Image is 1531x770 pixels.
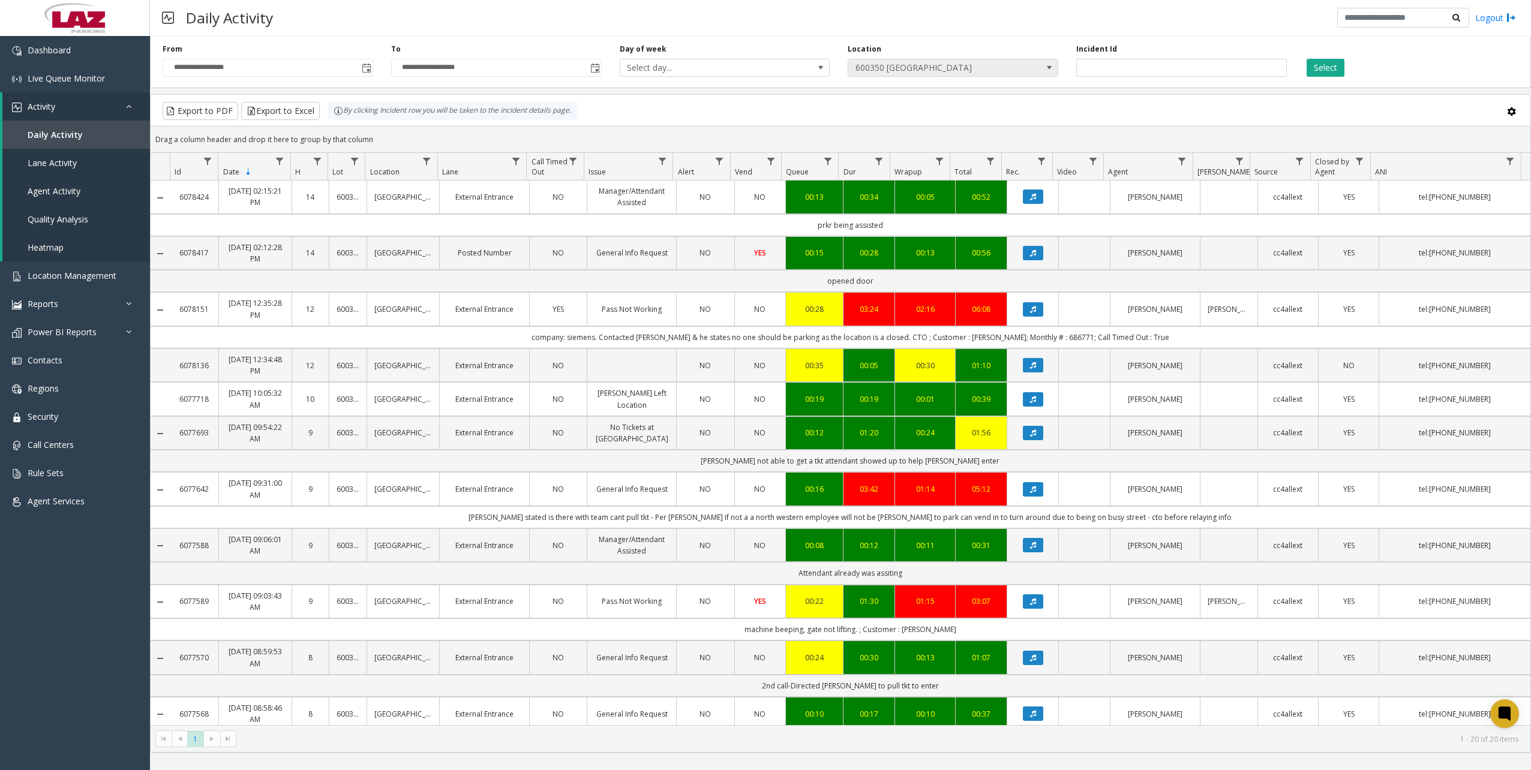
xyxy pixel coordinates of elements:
[12,441,22,450] img: 'icon'
[1076,44,1117,55] label: Incident Id
[851,360,887,371] a: 00:05
[299,427,322,438] a: 9
[595,185,670,208] a: Manager/Attendant Assisted
[902,427,948,438] div: 00:24
[226,185,284,208] a: [DATE] 02:15:21 PM
[902,360,948,371] div: 00:30
[871,153,887,169] a: Dur Filter Menu
[963,540,999,551] div: 00:31
[851,303,887,315] a: 03:24
[1208,595,1250,607] a: [PERSON_NAME]
[963,483,999,495] a: 05:12
[1343,484,1355,494] span: YES
[299,247,322,258] a: 14
[151,429,170,438] a: Collapse Details
[1343,304,1355,314] span: YES
[346,153,362,169] a: Lot Filter Menu
[226,477,284,500] a: [DATE] 09:31:00 AM
[1343,248,1355,258] span: YES
[28,467,64,479] span: Rule Sets
[851,595,887,607] div: 01:30
[1118,360,1193,371] a: [PERSON_NAME]
[28,270,116,281] span: Location Management
[588,59,601,76] span: Toggle popup
[793,483,836,495] a: 00:16
[241,102,320,120] button: Export to Excel
[684,540,727,551] a: NO
[337,247,359,258] a: 600350
[199,153,215,169] a: Id Filter Menu
[1326,540,1371,551] a: YES
[902,191,948,203] div: 00:05
[2,121,150,149] a: Daily Activity
[374,360,432,371] a: [GEOGRAPHIC_DATA]
[537,191,580,203] a: NO
[851,540,887,551] a: 00:12
[170,506,1530,528] td: [PERSON_NAME] stated is there with team cant pull tkt - Per [PERSON_NAME] if not a a north wester...
[793,540,836,551] a: 00:08
[337,595,359,607] a: 600350
[1386,540,1523,551] a: tel:[PHONE_NUMBER]
[793,427,836,438] a: 00:12
[742,191,779,203] a: NO
[1326,483,1371,495] a: YES
[28,73,105,84] span: Live Queue Monitor
[1386,303,1523,315] a: tel:[PHONE_NUMBER]
[754,360,765,371] span: NO
[226,387,284,410] a: [DATE] 10:05:32 AM
[754,428,765,438] span: NO
[374,191,432,203] a: [GEOGRAPHIC_DATA]
[851,191,887,203] a: 00:34
[1118,427,1193,438] a: [PERSON_NAME]
[272,153,288,169] a: Date Filter Menu
[177,360,211,371] a: 6078136
[1386,191,1523,203] a: tel:[PHONE_NUMBER]
[226,354,284,377] a: [DATE] 12:34:48 PM
[163,44,182,55] label: From
[793,303,836,315] a: 00:28
[1502,153,1518,169] a: ANI Filter Menu
[1174,153,1190,169] a: Agent Filter Menu
[299,191,322,203] a: 14
[1326,360,1371,371] a: NO
[299,540,322,551] a: 9
[28,298,58,309] span: Reports
[170,214,1530,236] td: prkr being assisted
[1326,595,1371,607] a: YES
[374,427,432,438] a: [GEOGRAPHIC_DATA]
[963,247,999,258] a: 00:56
[684,393,727,405] a: NO
[1118,303,1193,315] a: [PERSON_NAME]
[226,534,284,557] a: [DATE] 09:06:01 AM
[684,483,727,495] a: NO
[177,247,211,258] a: 6078417
[12,384,22,394] img: 'icon'
[537,303,580,315] a: YES
[447,191,522,203] a: External Entrance
[28,44,71,56] span: Dashboard
[819,153,836,169] a: Queue Filter Menu
[1265,427,1311,438] a: cc4allext
[28,129,83,140] span: Daily Activity
[754,248,766,258] span: YES
[902,540,948,551] div: 00:11
[1265,360,1311,371] a: cc4allext
[337,540,359,551] a: 600350
[963,595,999,607] a: 03:07
[742,360,779,371] a: NO
[12,356,22,366] img: 'icon'
[177,303,211,315] a: 6078151
[793,191,836,203] a: 00:13
[28,411,58,422] span: Security
[902,393,948,405] div: 00:01
[28,185,80,197] span: Agent Activity
[374,303,432,315] a: [GEOGRAPHIC_DATA]
[902,483,948,495] a: 01:14
[684,247,727,258] a: NO
[963,303,999,315] div: 06:08
[1326,427,1371,438] a: YES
